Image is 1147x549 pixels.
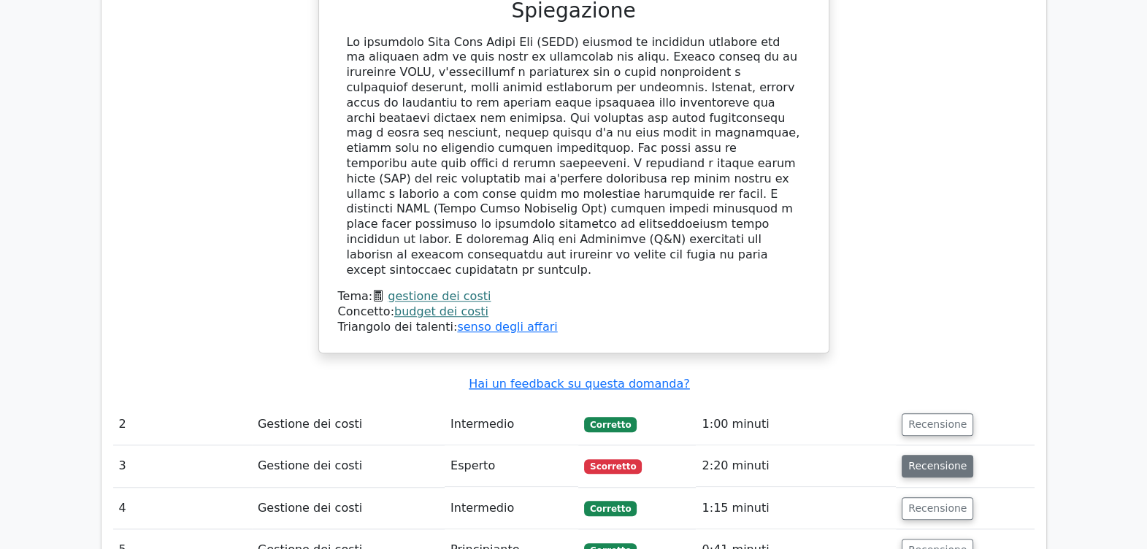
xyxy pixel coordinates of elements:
font: Tema: [338,289,491,303]
td: 4 [113,488,252,529]
td: Gestione dei costi [252,445,445,487]
a: senso degli affari [457,320,557,334]
td: 1:15 minuti [696,488,896,529]
a: gestione dei costi [388,289,491,303]
td: Esperto [445,445,578,487]
font: Triangolo dei talenti: [338,320,558,334]
button: Recensione [902,455,973,477]
button: Recensione [902,413,973,436]
td: 3 [113,445,252,487]
div: Lo ipsumdolo Sita Cons Adipi Eli (SEDD) eiusmod te incididun utlabore etd ma aliquaen adm ve quis... [347,35,801,278]
span: Scorretto [584,459,642,474]
button: Recensione [902,497,973,520]
td: 2 [113,404,252,445]
td: Gestione dei costi [252,404,445,445]
td: 2:20 minuti [696,445,896,487]
td: Gestione dei costi [252,488,445,529]
span: Corretto [584,417,637,431]
td: 1:00 minuti [696,404,896,445]
span: Corretto [584,501,637,515]
td: Intermedio [445,488,578,529]
a: Hai un feedback su questa domanda? [469,377,689,391]
td: Intermedio [445,404,578,445]
font: Concetto: [338,304,488,318]
a: budget dei costi [394,304,488,318]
